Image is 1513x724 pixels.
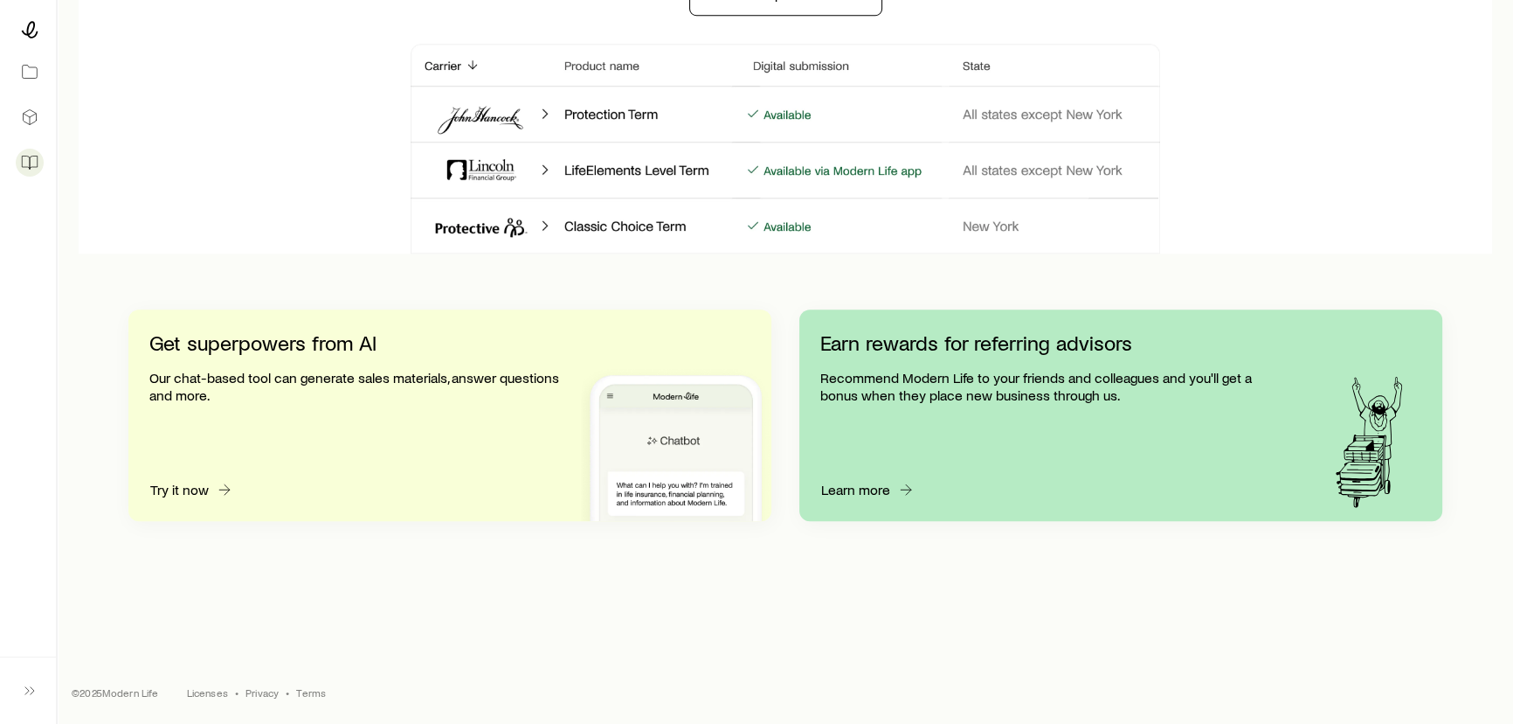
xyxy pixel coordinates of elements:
p: Get superpowers from AI [149,331,560,355]
a: Licenses [187,686,228,700]
span: • [286,686,289,700]
img: Table listing avaliable insurance products and carriers. [381,44,1190,254]
button: Learn more [820,480,915,500]
p: Our chat-based tool can generate sales materials, answer questions and more. [149,369,560,404]
span: • [235,686,238,700]
p: Earn rewards for referring advisors [820,331,1282,355]
p: Recommend Modern Life to your friends and colleagues and you'll get a bonus when they place new b... [820,369,1282,404]
img: Get superpowers from AI [581,362,771,521]
a: Terms [296,686,326,700]
p: © 2025 Modern Life [72,686,159,700]
a: Privacy [245,686,279,700]
button: Try it now [149,480,234,500]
